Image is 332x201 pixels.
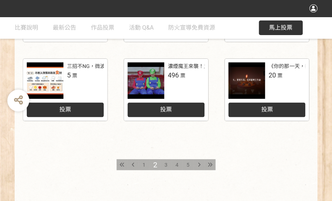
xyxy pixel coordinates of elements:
div: 濃煙魔王來襲！兄弟倆的生死關門 [168,62,245,70]
span: 最新公告 [53,24,76,31]
a: 防火宣導免費資源 [168,17,215,39]
span: 票 [180,72,185,78]
span: 4 [176,162,178,167]
a: 三招不NG，微波更安心5票投票 [23,58,107,121]
a: 活動 Q&A [129,17,154,39]
span: 作品投票 [91,24,114,31]
a: 比賽說明 [15,17,38,39]
span: 496 [168,71,179,79]
span: 比賽說明 [15,24,38,31]
span: 3 [165,162,167,167]
span: 防火宣導免費資源 [168,24,215,31]
a: 《你的那一天，我的那一天》20票投票 [225,58,309,121]
span: 投票 [261,106,273,113]
span: 5 [67,71,71,79]
span: 馬上投票 [269,24,292,31]
a: 濃煙魔王來襲！兄弟倆的生死關門496票投票 [124,58,208,121]
span: 20 [269,71,276,79]
span: 2 [153,160,157,169]
span: 投票 [59,106,71,113]
div: 三招不NG，微波更安心 [67,62,121,70]
span: 票 [277,72,283,78]
span: 投票 [160,106,172,113]
a: 作品投票 [91,17,114,39]
span: 5 [187,162,189,167]
span: 活動 Q&A [129,24,154,31]
button: 馬上投票 [259,20,303,35]
span: 1 [143,162,145,167]
a: 最新公告 [53,17,76,39]
span: 票 [72,72,77,78]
